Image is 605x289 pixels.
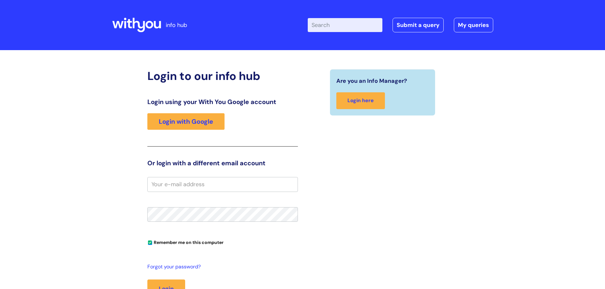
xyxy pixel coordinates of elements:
h3: Login using your With You Google account [147,98,298,106]
h2: Login to our info hub [147,69,298,83]
p: info hub [166,20,187,30]
h3: Or login with a different email account [147,159,298,167]
a: Login here [336,92,385,109]
a: Submit a query [393,18,444,32]
input: Your e-mail address [147,177,298,192]
a: My queries [454,18,493,32]
label: Remember me on this computer [147,238,224,245]
div: You can uncheck this option if you're logging in from a shared device [147,237,298,247]
a: Login with Google [147,113,225,130]
span: Are you an Info Manager? [336,76,407,86]
input: Search [308,18,382,32]
input: Remember me on this computer [148,241,152,245]
a: Forgot your password? [147,262,295,272]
